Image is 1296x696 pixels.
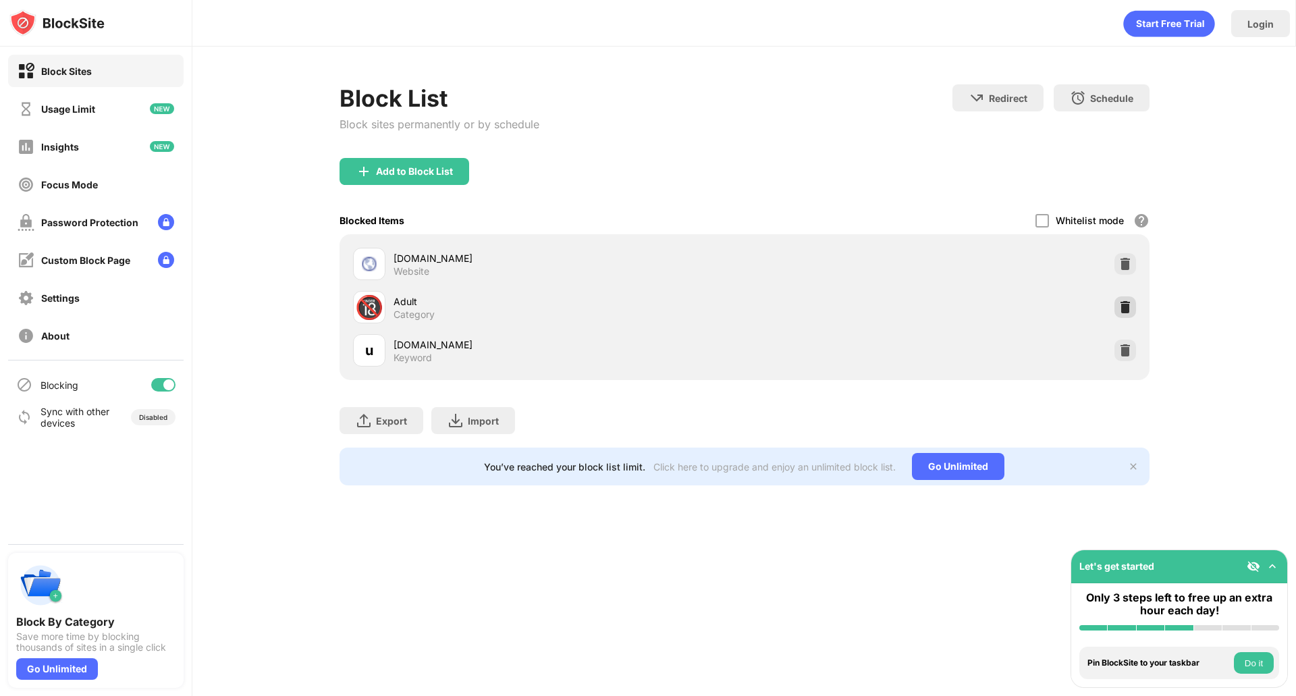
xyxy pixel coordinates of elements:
div: Export [376,415,407,427]
div: animation [1123,10,1215,37]
img: logo-blocksite.svg [9,9,105,36]
div: Keyword [394,352,432,364]
img: settings-off.svg [18,290,34,306]
div: Disabled [139,413,167,421]
div: [DOMAIN_NAME] [394,251,745,265]
div: Let's get started [1079,560,1154,572]
img: focus-off.svg [18,176,34,193]
div: Block Sites [41,65,92,77]
div: Redirect [989,92,1027,104]
img: new-icon.svg [150,141,174,152]
img: blocking-icon.svg [16,377,32,393]
div: Save more time by blocking thousands of sites in a single click [16,631,175,653]
div: Block List [340,84,539,112]
div: Whitelist mode [1056,215,1124,226]
img: push-categories.svg [16,561,65,610]
div: Schedule [1090,92,1133,104]
div: You’ve reached your block list limit. [484,461,645,473]
img: eye-not-visible.svg [1247,560,1260,573]
div: Custom Block Page [41,255,130,266]
div: Usage Limit [41,103,95,115]
div: Only 3 steps left to free up an extra hour each day! [1079,591,1279,617]
img: time-usage-off.svg [18,101,34,117]
div: Insights [41,141,79,153]
img: lock-menu.svg [158,214,174,230]
div: Go Unlimited [912,453,1004,480]
img: favicons [361,256,377,272]
img: password-protection-off.svg [18,214,34,231]
div: Password Protection [41,217,138,228]
div: Blocked Items [340,215,404,226]
div: Click here to upgrade and enjoy an unlimited block list. [653,461,896,473]
div: Block sites permanently or by schedule [340,117,539,131]
img: new-icon.svg [150,103,174,114]
img: omni-setup-toggle.svg [1266,560,1279,573]
img: lock-menu.svg [158,252,174,268]
div: About [41,330,70,342]
img: x-button.svg [1128,461,1139,472]
div: Block By Category [16,615,175,628]
button: Do it [1234,652,1274,674]
img: sync-icon.svg [16,409,32,425]
div: Focus Mode [41,179,98,190]
div: Blocking [40,379,78,391]
div: Category [394,309,435,321]
div: Website [394,265,429,277]
div: u [365,340,373,360]
div: Login [1247,18,1274,30]
div: Settings [41,292,80,304]
div: Add to Block List [376,166,453,177]
img: block-on.svg [18,63,34,80]
div: Sync with other devices [40,406,110,429]
div: Import [468,415,499,427]
div: Pin BlockSite to your taskbar [1087,658,1231,668]
div: Adult [394,294,745,309]
div: 🔞 [355,294,383,321]
img: about-off.svg [18,327,34,344]
img: insights-off.svg [18,138,34,155]
div: Go Unlimited [16,658,98,680]
div: [DOMAIN_NAME] [394,338,745,352]
img: customize-block-page-off.svg [18,252,34,269]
